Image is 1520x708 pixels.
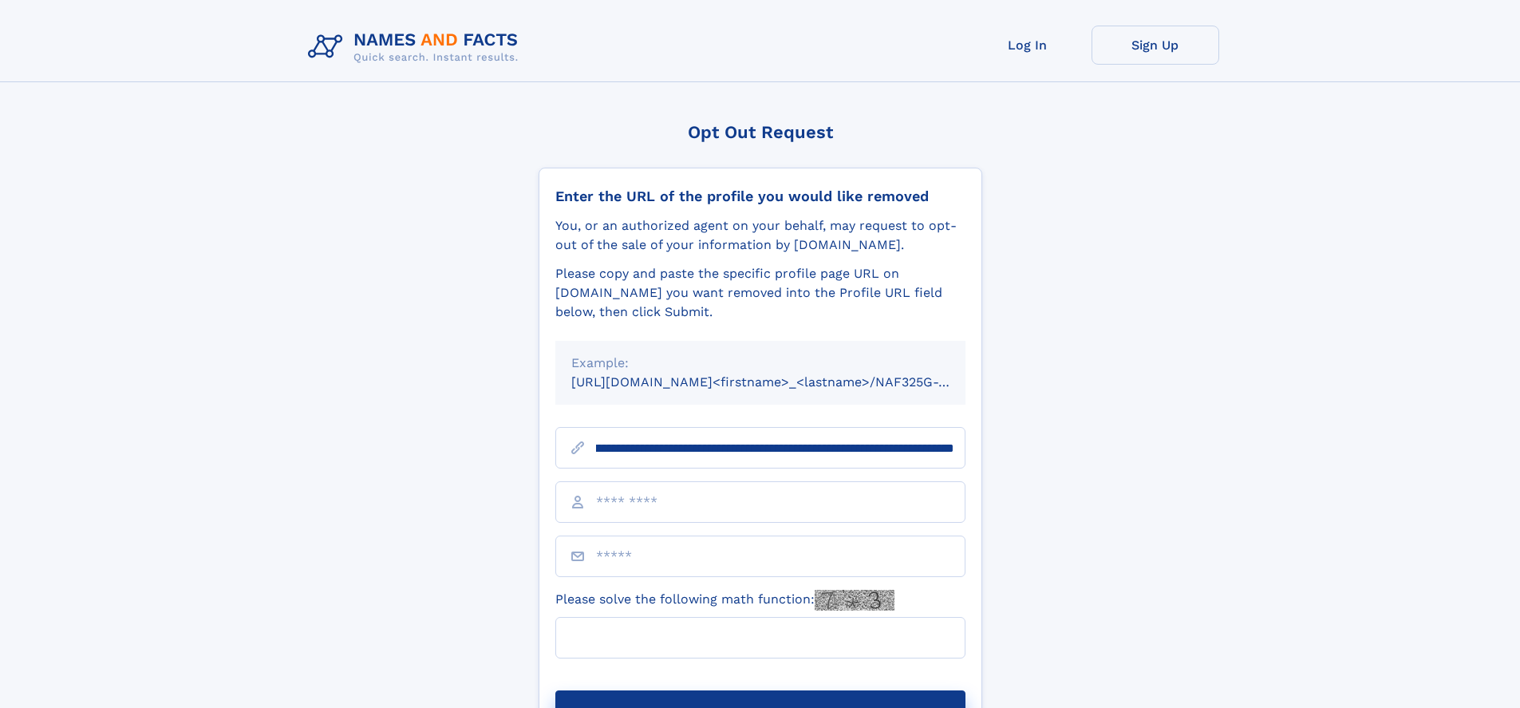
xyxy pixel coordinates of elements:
[571,374,996,390] small: [URL][DOMAIN_NAME]<firstname>_<lastname>/NAF325G-xxxxxxxx
[539,122,982,142] div: Opt Out Request
[555,264,965,322] div: Please copy and paste the specific profile page URL on [DOMAIN_NAME] you want removed into the Pr...
[571,354,950,373] div: Example:
[964,26,1092,65] a: Log In
[302,26,531,69] img: Logo Names and Facts
[555,590,894,611] label: Please solve the following math function:
[1092,26,1219,65] a: Sign Up
[555,216,965,255] div: You, or an authorized agent on your behalf, may request to opt-out of the sale of your informatio...
[555,188,965,205] div: Enter the URL of the profile you would like removed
